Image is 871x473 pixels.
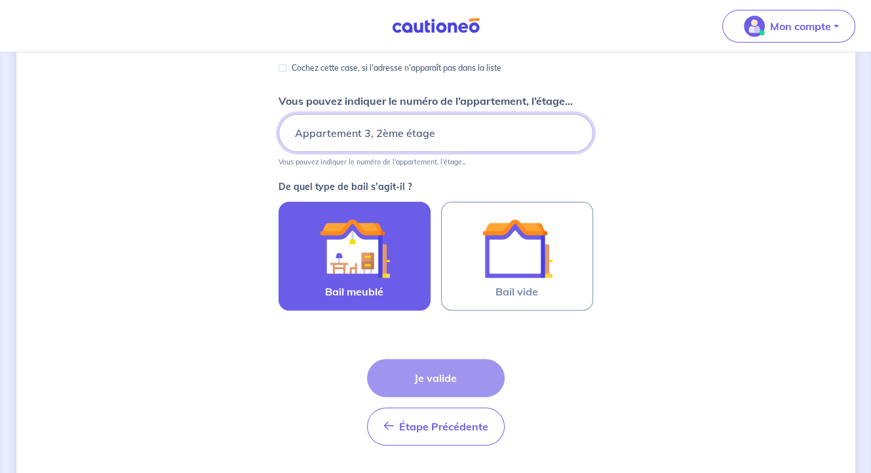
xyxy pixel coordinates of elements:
input: Appartement 2 [279,114,593,152]
p: Vous pouvez indiquer le numéro de l’appartement, l’étage... [279,157,466,166]
p: De quel type de bail s’agit-il ? [279,182,593,191]
img: illu_furnished_lease.svg [319,213,390,284]
span: Bail vide [495,284,538,299]
button: Étape Précédente [367,407,505,445]
span: Bail meublé [325,284,383,299]
img: illu_account_valid_menu.svg [744,16,765,37]
span: Étape Précédente [399,420,488,433]
p: Cochez cette case, si l'adresse n'apparaît pas dans la liste [292,60,501,76]
img: illu_empty_lease.svg [482,213,552,284]
p: Vous pouvez indiquer le numéro de l’appartement, l’étage... [279,93,573,109]
img: Cautioneo [387,18,485,34]
button: illu_account_valid_menu.svgMon compte [722,10,855,43]
p: Mon compte [770,18,831,34]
